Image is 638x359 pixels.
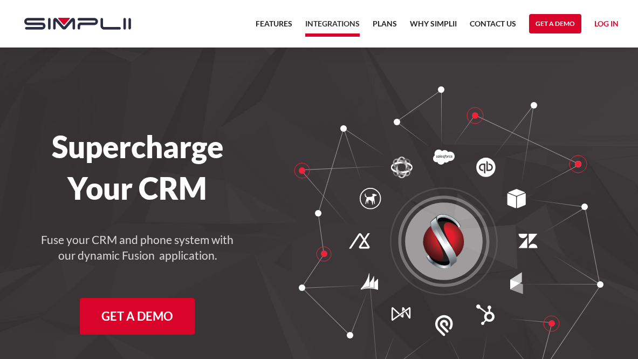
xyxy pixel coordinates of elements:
[13,128,262,165] h1: Supercharge
[256,17,292,37] a: Features
[594,17,619,33] a: Log in
[24,18,131,30] img: Simplii
[80,298,195,335] a: Get a Demo
[470,17,516,37] a: Contact US
[305,17,360,37] a: Integrations
[13,170,262,206] h1: Your CRM
[40,232,235,263] h4: Fuse your CRM and phone system with our dynamic Fusion application.
[410,17,457,37] a: Why Simplii
[373,17,397,37] a: Plans
[529,14,581,33] a: Get a Demo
